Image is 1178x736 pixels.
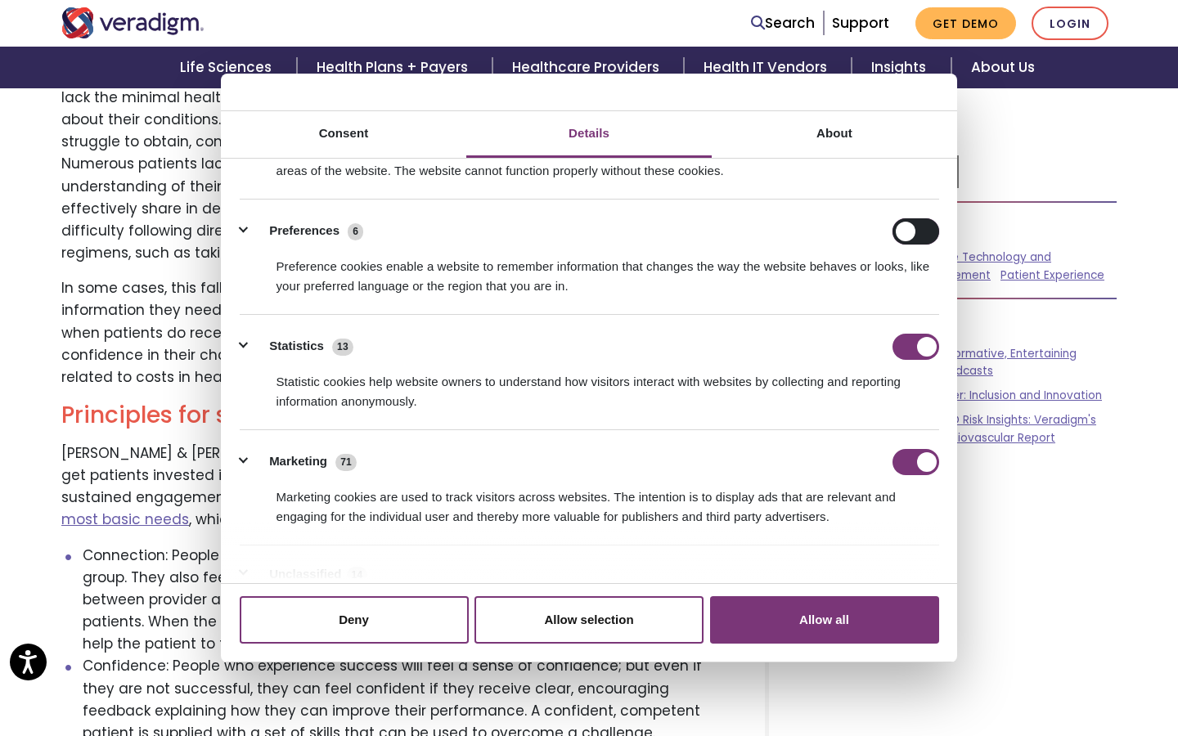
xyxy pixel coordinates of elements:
h2: Principles for sustained patient engagement [61,402,726,429]
a: Patient Experience [1000,267,1104,283]
a: Search [751,12,815,34]
a: About [712,111,957,158]
h5: Tags [808,216,1117,236]
h5: Related insights [808,312,1117,332]
img: Veradigm logo [61,7,205,38]
label: Statistics [269,337,324,356]
a: Health Plans + Payers [297,47,492,88]
a: Consent [221,111,466,158]
a: About Us [951,47,1054,88]
label: Preferences [269,222,339,240]
li: Connection: People who feel connected to others feel like part of a community or social group. Th... [83,545,726,656]
a: Insights [852,47,951,88]
button: Unclassified (14) [240,564,378,585]
div: Preference cookies enable a website to remember information that changes the way the website beha... [240,245,939,296]
a: Details [466,111,712,158]
button: Allow all [710,596,939,644]
button: Statistics (13) [240,334,364,360]
a: Support [832,13,889,33]
p: In some cases, this falls on the providers. Many providers fail to provide patients with the info... [61,277,726,388]
div: Marketing cookies are used to track visitors across websites. The intention is to display ads tha... [240,475,939,527]
button: Marketing (71) [240,449,367,475]
button: Deny [240,596,469,644]
button: Allow selection [474,596,704,644]
a: Life Sciences [160,47,296,88]
button: Preferences (6) [240,218,374,245]
div: Statistic cookies help website owners to understand how visitors interact with websites by collec... [240,360,939,411]
a: Healthcare Providers [492,47,684,88]
p: One of the most common barriers to patient engagement is health literacy. Often patients’ lack th... [61,65,726,265]
a: Health IT Vendors [684,47,852,88]
a: Get Demo [915,7,1016,39]
a: Login [1032,7,1108,40]
h5: Spread the word [808,123,1117,142]
p: [PERSON_NAME] & [PERSON_NAME] Health Care Systems addressed the question of how to get patients i... [61,442,726,532]
label: Marketing [269,452,327,471]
